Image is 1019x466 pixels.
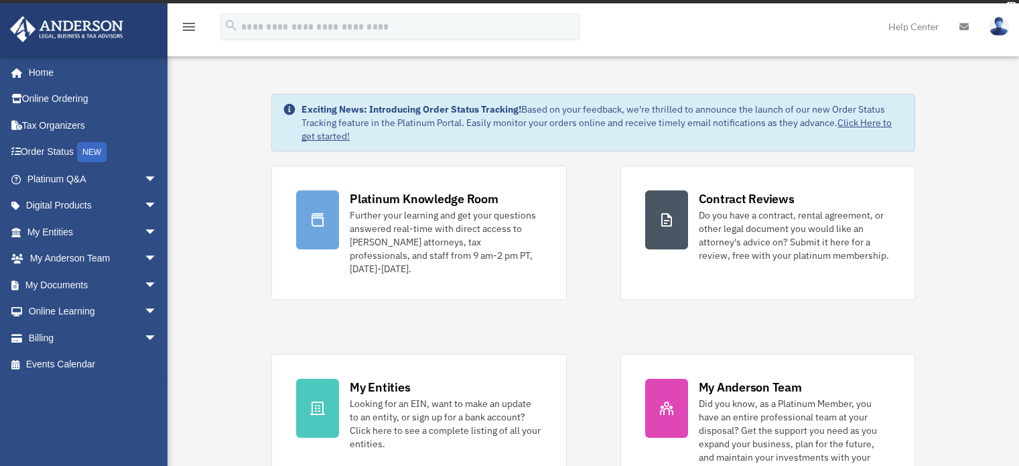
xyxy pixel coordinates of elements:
[699,209,890,262] div: Do you have a contract, rental agreement, or other legal document you would like an attorney's ad...
[989,17,1009,36] img: User Pic
[9,219,178,245] a: My Entitiesarrow_drop_down
[9,298,178,325] a: Online Learningarrow_drop_down
[699,379,802,396] div: My Anderson Team
[9,112,178,139] a: Tax Organizers
[1007,2,1016,10] div: close
[301,117,892,142] a: Click Here to get started!
[77,142,107,162] div: NEW
[9,351,178,378] a: Events Calendar
[301,103,521,115] strong: Exciting News: Introducing Order Status Tracking!
[144,272,171,299] span: arrow_drop_down
[144,298,171,326] span: arrow_drop_down
[340,3,632,19] div: Get a chance to win 6 months of Platinum for free just by filling out this
[9,272,178,298] a: My Documentsarrow_drop_down
[6,16,127,42] img: Anderson Advisors Platinum Portal
[9,139,178,166] a: Order StatusNEW
[144,245,171,273] span: arrow_drop_down
[301,103,904,143] div: Based on your feedback, we're thrilled to announce the launch of our new Order Status Tracking fe...
[181,23,197,35] a: menu
[620,166,915,300] a: Contract Reviews Do you have a contract, rental agreement, or other legal document you would like...
[144,166,171,193] span: arrow_drop_down
[9,59,171,86] a: Home
[271,166,566,300] a: Platinum Knowledge Room Further your learning and get your questions answered real-time with dire...
[144,219,171,246] span: arrow_drop_down
[638,3,679,19] a: survey
[699,190,795,207] div: Contract Reviews
[350,209,541,276] div: Further your learning and get your questions answered real-time with direct access to [PERSON_NAM...
[9,166,178,192] a: Platinum Q&Aarrow_drop_down
[9,325,178,351] a: Billingarrow_drop_down
[144,192,171,220] span: arrow_drop_down
[350,190,498,207] div: Platinum Knowledge Room
[350,397,541,451] div: Looking for an EIN, want to make an update to an entity, or sign up for a bank account? Click her...
[9,245,178,272] a: My Anderson Teamarrow_drop_down
[350,379,410,396] div: My Entities
[224,18,239,33] i: search
[144,325,171,352] span: arrow_drop_down
[9,192,178,219] a: Digital Productsarrow_drop_down
[181,19,197,35] i: menu
[9,86,178,113] a: Online Ordering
